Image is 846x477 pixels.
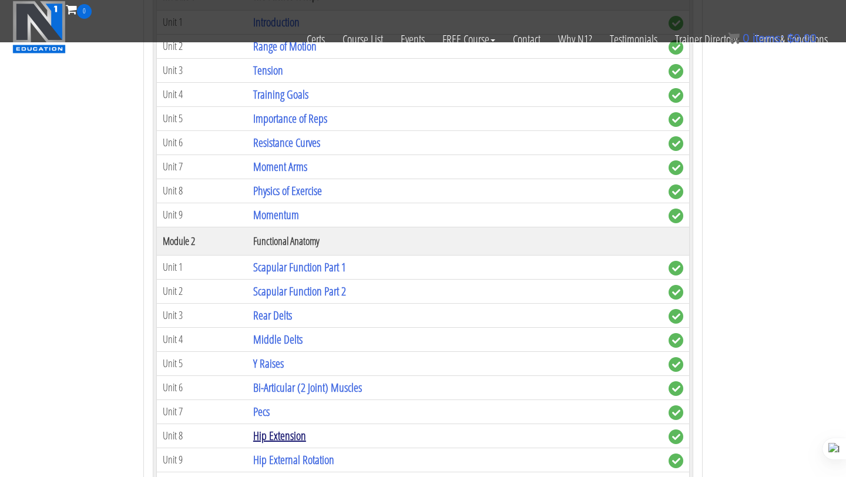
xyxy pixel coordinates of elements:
span: items: [753,32,784,45]
td: Unit 7 [157,154,247,179]
a: Testimonials [601,19,666,60]
span: complete [669,381,683,396]
a: Scapular Function Part 2 [253,283,346,299]
td: Unit 2 [157,279,247,303]
td: Unit 6 [157,375,247,399]
a: Momentum [253,207,299,223]
a: FREE Course [434,19,504,60]
td: Unit 3 [157,58,247,82]
td: Unit 8 [157,179,247,203]
a: Hip Extension [253,428,306,444]
span: complete [669,454,683,468]
th: Module 2 [157,227,247,255]
td: Unit 8 [157,424,247,448]
a: 0 items: $0.00 [728,32,817,45]
a: Tension [253,62,283,78]
a: Moment Arms [253,159,307,174]
span: complete [669,309,683,324]
span: complete [669,261,683,276]
td: Unit 3 [157,303,247,327]
span: complete [669,209,683,223]
span: complete [669,429,683,444]
a: Trainer Directory [666,19,746,60]
a: Scapular Function Part 1 [253,259,346,275]
span: 0 [77,4,92,19]
td: Unit 9 [157,203,247,227]
a: Why N1? [549,19,601,60]
td: Unit 5 [157,351,247,375]
td: Unit 4 [157,327,247,351]
a: Events [392,19,434,60]
a: Hip External Rotation [253,452,334,468]
a: Bi-Articular (2 Joint) Muscles [253,379,362,395]
a: Resistance Curves [253,135,320,150]
span: complete [669,357,683,372]
td: Unit 1 [157,255,247,279]
td: Unit 6 [157,130,247,154]
span: complete [669,88,683,103]
a: Pecs [253,404,270,419]
a: Contact [504,19,549,60]
a: Training Goals [253,86,308,102]
a: Physics of Exercise [253,183,322,199]
td: Unit 4 [157,82,247,106]
span: complete [669,184,683,199]
span: complete [669,136,683,151]
bdi: 0.00 [787,32,817,45]
span: complete [669,160,683,175]
a: Middle Delts [253,331,303,347]
span: complete [669,285,683,300]
img: icon11.png [728,32,740,44]
a: Rear Delts [253,307,292,323]
td: Unit 7 [157,399,247,424]
span: complete [669,405,683,420]
span: complete [669,112,683,127]
a: Certs [298,19,334,60]
img: n1-education [12,1,66,53]
td: Unit 5 [157,106,247,130]
a: Y Raises [253,355,284,371]
a: Importance of Reps [253,110,327,126]
a: Course List [334,19,392,60]
a: 0 [66,1,92,17]
span: complete [669,333,683,348]
td: Unit 9 [157,448,247,472]
span: 0 [743,32,749,45]
a: Terms & Conditions [746,19,837,60]
th: Functional Anatomy [247,227,663,255]
span: $ [787,32,794,45]
span: complete [669,64,683,79]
